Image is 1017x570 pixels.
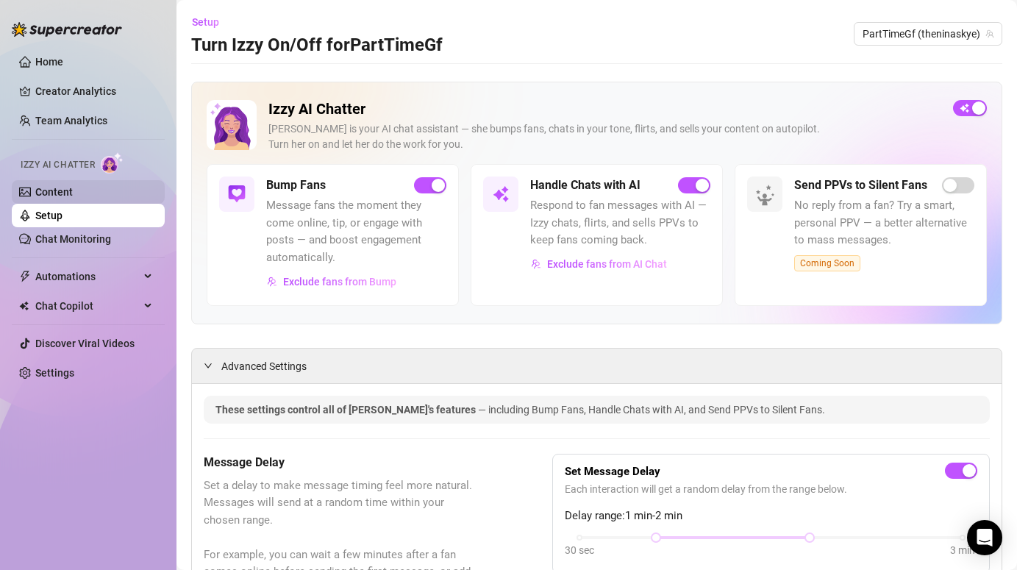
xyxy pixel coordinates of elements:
[35,367,74,379] a: Settings
[204,357,221,374] div: expanded
[207,100,257,150] img: Izzy AI Chatter
[221,358,307,374] span: Advanced Settings
[266,177,326,194] h5: Bump Fans
[478,404,825,416] span: — including Bump Fans, Handle Chats with AI, and Send PPVs to Silent Fans.
[35,79,153,103] a: Creator Analytics
[215,404,478,416] span: These settings control all of [PERSON_NAME]'s features
[268,100,941,118] h2: Izzy AI Chatter
[794,255,860,271] span: Coming Soon
[547,258,667,270] span: Exclude fans from AI Chat
[565,481,977,497] span: Each interaction will get a random delay from the range below.
[565,465,660,478] strong: Set Message Delay
[950,542,975,558] div: 3 min
[268,121,941,152] div: [PERSON_NAME] is your AI chat assistant — she bumps fans, chats in your tone, flirts, and sells y...
[35,210,63,221] a: Setup
[531,259,541,269] img: svg%3e
[530,252,668,276] button: Exclude fans from AI Chat
[530,177,640,194] h5: Handle Chats with AI
[266,197,446,266] span: Message fans the moment they come online, tip, or engage with posts — and boost engagement automa...
[35,186,73,198] a: Content
[35,115,107,127] a: Team Analytics
[228,185,246,203] img: svg%3e
[863,23,993,45] span: PartTimeGf (theninaskye)
[35,56,63,68] a: Home
[565,542,594,558] div: 30 sec
[266,270,397,293] button: Exclude fans from Bump
[267,277,277,287] img: svg%3e
[19,301,29,311] img: Chat Copilot
[191,10,231,34] button: Setup
[492,185,510,203] img: svg%3e
[794,177,927,194] h5: Send PPVs to Silent Fans
[967,520,1002,555] div: Open Intercom Messenger
[35,338,135,349] a: Discover Viral Videos
[794,197,974,249] span: No reply from a fan? Try a smart, personal PPV — a better alternative to mass messages.
[985,29,994,38] span: team
[35,265,140,288] span: Automations
[204,454,479,471] h5: Message Delay
[35,294,140,318] span: Chat Copilot
[21,158,95,172] span: Izzy AI Chatter
[12,22,122,37] img: logo-BBDzfeDw.svg
[755,185,779,208] img: silent-fans-ppv-o-N6Mmdf.svg
[530,197,710,249] span: Respond to fan messages with AI — Izzy chats, flirts, and sells PPVs to keep fans coming back.
[283,276,396,288] span: Exclude fans from Bump
[191,34,443,57] h3: Turn Izzy On/Off for PartTimeGf
[192,16,219,28] span: Setup
[101,152,124,174] img: AI Chatter
[19,271,31,282] span: thunderbolt
[35,233,111,245] a: Chat Monitoring
[565,507,977,525] span: Delay range: 1 min - 2 min
[204,361,213,370] span: expanded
